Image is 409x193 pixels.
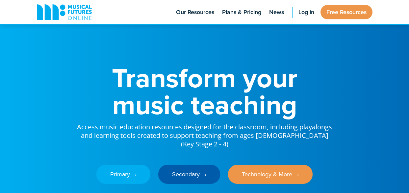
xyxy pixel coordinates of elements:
[76,118,333,148] p: Access music education resources designed for the classroom, including playalongs and learning to...
[96,165,150,184] a: Primary ‎‏‏‎ ‎ ›
[76,64,333,118] h1: Transform your music teaching
[228,165,313,184] a: Technology & More ‎‏‏‎ ‎ ›
[269,8,284,17] span: News
[298,8,314,17] span: Log in
[158,165,220,184] a: Secondary ‎‏‏‎ ‎ ›
[320,5,372,19] a: Free Resources
[222,8,261,17] span: Plans & Pricing
[176,8,214,17] span: Our Resources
